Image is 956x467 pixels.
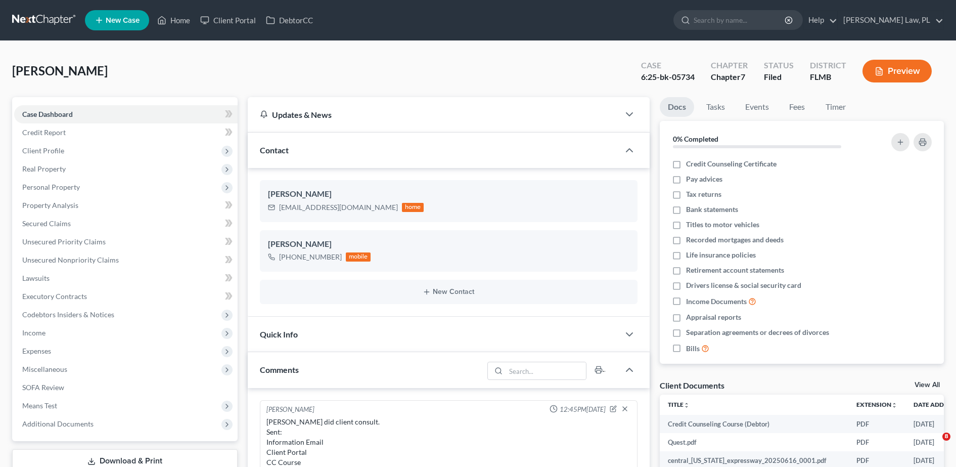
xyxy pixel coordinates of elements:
span: Case Dashboard [22,110,73,118]
a: Executory Contracts [14,287,238,306]
span: Secured Claims [22,219,71,228]
span: Recorded mortgages and deeds [686,235,784,245]
span: Tax returns [686,189,721,199]
span: Codebtors Insiders & Notices [22,310,114,319]
div: Status [764,60,794,71]
span: Means Test [22,401,57,410]
span: 12:45PM[DATE] [560,405,606,414]
span: Unsecured Nonpriority Claims [22,256,119,264]
span: Income [22,328,45,337]
a: Titleunfold_more [668,401,690,408]
span: Additional Documents [22,419,94,428]
span: Real Property [22,164,66,173]
strong: 0% Completed [673,135,718,143]
span: Comments [260,365,299,374]
td: PDF [848,415,905,433]
a: Help [803,11,837,29]
span: Appraisal reports [686,312,741,322]
span: Miscellaneous [22,365,67,373]
a: Docs [660,97,694,117]
a: Property Analysis [14,196,238,215]
div: Chapter [711,71,748,83]
a: Unsecured Nonpriority Claims [14,251,238,269]
div: [PERSON_NAME] [266,405,314,415]
button: New Contact [268,288,629,296]
span: Separation agreements or decrees of divorces [686,327,829,337]
div: Chapter [711,60,748,71]
span: SOFA Review [22,383,64,392]
span: Unsecured Priority Claims [22,237,106,246]
span: Drivers license & social security card [686,280,801,290]
span: Titles to motor vehicles [686,220,759,230]
input: Search by name... [694,11,786,29]
a: Secured Claims [14,215,238,233]
a: Credit Report [14,123,238,142]
div: home [402,203,424,212]
span: Client Profile [22,146,64,155]
a: Home [152,11,195,29]
div: mobile [346,252,371,262]
a: [PERSON_NAME] Law, PL [838,11,943,29]
span: Contact [260,145,289,155]
a: View All [915,381,940,389]
td: PDF [848,433,905,451]
div: Updates & News [260,109,607,120]
span: 8 [942,433,950,441]
span: Personal Property [22,183,80,191]
span: Credit Report [22,128,66,137]
div: [PERSON_NAME] [268,188,629,200]
div: [PERSON_NAME] [268,238,629,250]
div: Filed [764,71,794,83]
span: Bank statements [686,204,738,215]
div: Case [641,60,695,71]
span: [PERSON_NAME] [12,63,108,78]
div: 6:25-bk-05734 [641,71,695,83]
span: Credit Counseling Certificate [686,159,777,169]
td: Quest.pdf [660,433,848,451]
a: Unsecured Priority Claims [14,233,238,251]
div: District [810,60,846,71]
a: DebtorCC [261,11,318,29]
input: Search... [506,362,586,379]
span: Lawsuits [22,274,50,282]
div: [PHONE_NUMBER] [279,252,342,262]
a: Client Portal [195,11,261,29]
span: Retirement account statements [686,265,784,275]
a: Tasks [698,97,733,117]
div: FLMB [810,71,846,83]
iframe: Intercom live chat [922,433,946,457]
a: Timer [817,97,854,117]
a: Case Dashboard [14,105,238,123]
a: SOFA Review [14,378,238,397]
span: Income Documents [686,296,747,307]
button: Preview [862,60,932,82]
div: [EMAIL_ADDRESS][DOMAIN_NAME] [279,202,398,213]
span: Executory Contracts [22,292,87,301]
span: Life insurance policies [686,250,756,260]
a: Extensionunfold_more [856,401,897,408]
span: Bills [686,344,700,354]
i: unfold_more [684,402,690,408]
span: Pay advices [686,174,722,184]
i: unfold_more [891,402,897,408]
a: Fees [781,97,813,117]
span: New Case [106,17,140,24]
a: Lawsuits [14,269,238,287]
span: Property Analysis [22,201,78,209]
td: Credit Counseling Course (Debtor) [660,415,848,433]
span: 7 [741,72,745,81]
div: Client Documents [660,380,724,391]
a: Events [737,97,777,117]
span: Quick Info [260,329,298,339]
span: Expenses [22,347,51,355]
